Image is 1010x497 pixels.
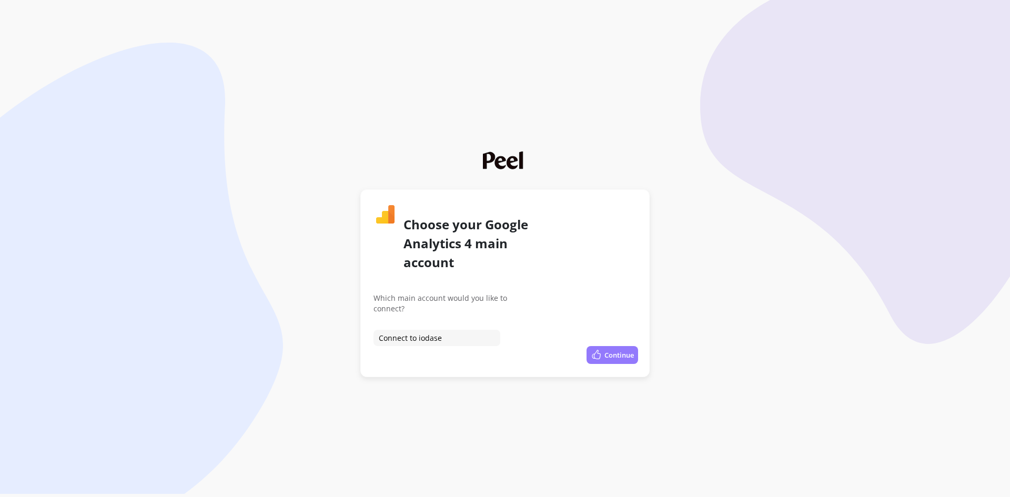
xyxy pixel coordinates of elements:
img: thumbs_up.svg [591,349,602,361]
img: source image [373,202,397,226]
img: Peel Center [483,151,527,169]
h3: Choose your Google Analytics 4 main account [403,215,531,272]
h4: Which main account would you like to connect? [373,293,531,314]
button: Continue [587,346,638,364]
